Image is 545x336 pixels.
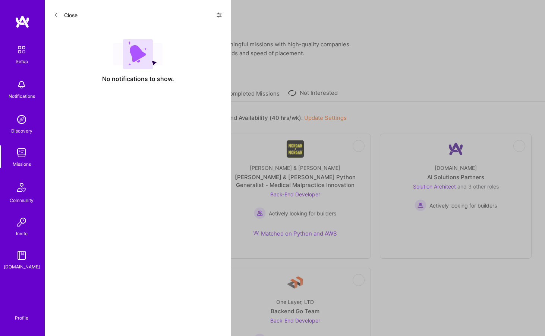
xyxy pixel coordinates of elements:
[13,178,31,196] img: Community
[102,75,174,83] span: No notifications to show.
[14,248,29,263] img: guide book
[16,230,28,237] div: Invite
[15,314,28,321] div: Profile
[10,196,34,204] div: Community
[15,15,30,28] img: logo
[14,215,29,230] img: Invite
[4,263,40,271] div: [DOMAIN_NAME]
[13,160,31,168] div: Missions
[14,42,29,57] img: setup
[16,57,28,65] div: Setup
[9,92,35,100] div: Notifications
[14,145,29,160] img: teamwork
[113,39,163,69] img: empty
[14,112,29,127] img: discovery
[12,306,31,321] a: Profile
[54,9,78,21] button: Close
[11,127,32,135] div: Discovery
[14,77,29,92] img: bell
